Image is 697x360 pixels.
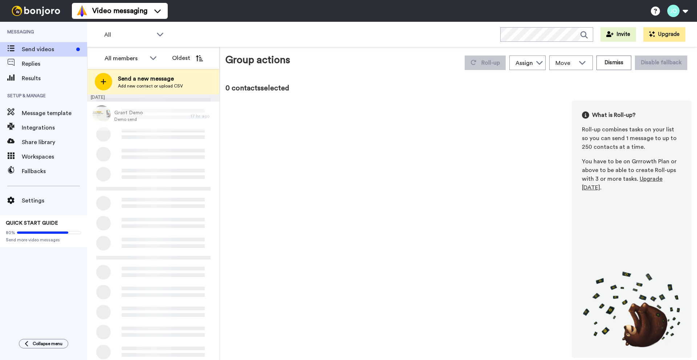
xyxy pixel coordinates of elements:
span: QUICK START GUIDE [6,221,58,226]
button: Dismiss [596,56,631,70]
span: Move [555,59,575,67]
span: Results [22,74,87,83]
img: 0062bcec-dc47-47e9-810f-26020ccb9f93.jpg [93,105,111,123]
span: Roll-up [481,60,500,66]
span: Video messaging [92,6,147,16]
span: 80% [6,230,15,236]
span: Workspaces [22,152,87,161]
button: Roll-up [465,56,506,70]
span: Add new contact or upload CSV [118,83,183,89]
span: Message template [22,109,87,118]
span: Grant Demo [114,109,143,116]
button: Invite [600,27,636,42]
img: joro-roll.png [582,271,681,348]
span: Collapse menu [33,341,62,347]
span: Share library [22,138,87,147]
div: You have to be on Grrrowth Plan or above to be able to create Roll-ups with 3 or more tasks. . [582,157,681,192]
div: 0 contacts selected [225,83,692,93]
span: Send a new message [118,74,183,83]
span: What is Roll-up? [592,111,636,119]
span: Settings [22,196,87,205]
div: All members [105,54,146,63]
span: Demo send [114,116,143,122]
span: Send more video messages [6,237,81,243]
span: Fallbacks [22,167,87,176]
button: Disable fallback [635,56,687,70]
button: Collapse menu [19,339,68,348]
div: Roll-up combines tasks on your list so you can send 1 message to up to 250 contacts at a time. [582,125,681,151]
img: vm-color.svg [76,5,88,17]
div: Assign [515,59,533,67]
span: All [104,30,153,39]
img: bj-logo-header-white.svg [9,6,63,16]
div: [DATE] [87,94,220,102]
button: Oldest [167,51,208,65]
span: Integrations [22,123,87,132]
div: Group actions [225,53,290,70]
div: 17 hr. ago [191,113,216,119]
button: Upgrade [643,27,685,42]
span: Send videos [22,45,73,54]
span: Replies [22,60,87,68]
